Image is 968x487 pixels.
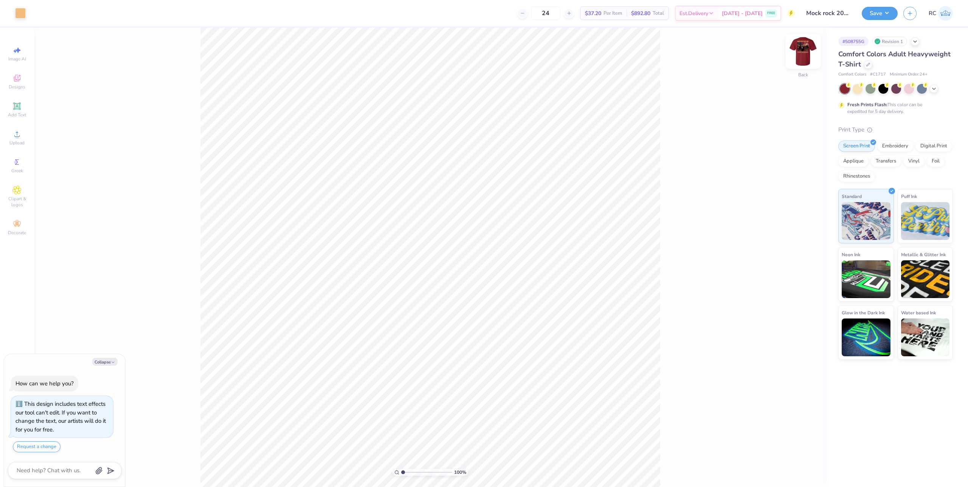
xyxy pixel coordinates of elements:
span: Clipart & logos [4,196,30,208]
div: Back [798,71,808,78]
img: Rio Cabojoc [938,6,953,21]
div: Screen Print [838,141,875,152]
span: Water based Ink [901,309,936,317]
button: Collapse [92,358,118,366]
span: Glow in the Dark Ink [842,309,885,317]
span: # C1717 [870,71,886,78]
span: Add Text [8,112,26,118]
span: Neon Ink [842,250,860,258]
input: – – [531,6,560,20]
div: Print Type [838,125,953,134]
span: $37.20 [585,9,601,17]
div: Transfers [871,156,901,167]
span: Decorate [8,230,26,236]
a: RC [929,6,953,21]
span: Standard [842,192,862,200]
div: Rhinestones [838,171,875,182]
input: Untitled Design [800,6,856,21]
img: Glow in the Dark Ink [842,318,890,356]
div: This color can be expedited for 5 day delivery. [847,101,940,115]
img: Metallic & Glitter Ink [901,260,950,298]
img: Neon Ink [842,260,890,298]
div: How can we help you? [16,380,74,387]
div: Foil [927,156,945,167]
span: Total [653,9,664,17]
img: Water based Ink [901,318,950,356]
span: 100 % [454,469,466,476]
div: Embroidery [877,141,913,152]
strong: Fresh Prints Flash: [847,102,887,108]
div: Digital Print [915,141,952,152]
div: # 508755G [838,37,869,46]
span: Upload [9,140,25,146]
span: Comfort Colors [838,71,866,78]
span: Minimum Order: 24 + [890,71,928,78]
button: Request a change [13,441,60,452]
img: Back [788,36,818,66]
span: Comfort Colors Adult Heavyweight T-Shirt [838,49,951,69]
img: Standard [842,202,890,240]
div: Vinyl [903,156,925,167]
span: RC [929,9,936,18]
span: Puff Ink [901,192,917,200]
span: FREE [767,11,775,16]
button: Save [862,7,898,20]
div: Revision 1 [872,37,907,46]
span: Est. Delivery [679,9,708,17]
span: Per Item [603,9,622,17]
span: Metallic & Glitter Ink [901,250,946,258]
span: [DATE] - [DATE] [722,9,763,17]
span: Greek [11,168,23,174]
span: Designs [9,84,25,90]
span: Image AI [8,56,26,62]
span: $892.80 [631,9,650,17]
div: This design includes text effects our tool can't edit. If you want to change the text, our artist... [16,400,106,433]
div: Applique [838,156,869,167]
img: Puff Ink [901,202,950,240]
